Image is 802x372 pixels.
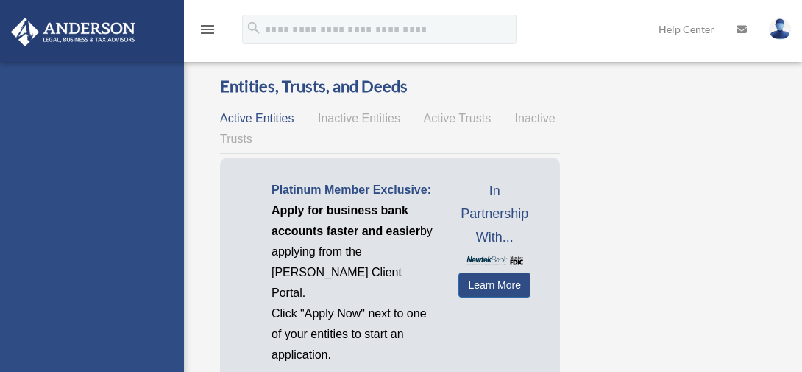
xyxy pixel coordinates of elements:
span: Apply for business bank accounts faster and easier [272,204,420,237]
p: Platinum Member Exclusive: [272,180,436,200]
span: Active Entities [220,112,294,124]
i: menu [199,21,216,38]
span: In Partnership With... [458,180,530,250]
span: Inactive Trusts [220,112,556,145]
span: Inactive Entities [318,112,400,124]
img: NewtekBankLogoSM.png [466,256,523,264]
p: Click "Apply Now" next to one of your entities to start an application. [272,303,436,365]
img: Anderson Advisors Platinum Portal [7,18,140,46]
i: search [246,20,262,36]
h3: Entities, Trusts, and Deeds [220,75,560,98]
span: Active Trusts [424,112,492,124]
a: menu [199,26,216,38]
p: by applying from the [PERSON_NAME] Client Portal. [272,200,436,303]
a: Learn More [458,273,530,298]
img: User Pic [769,18,791,40]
